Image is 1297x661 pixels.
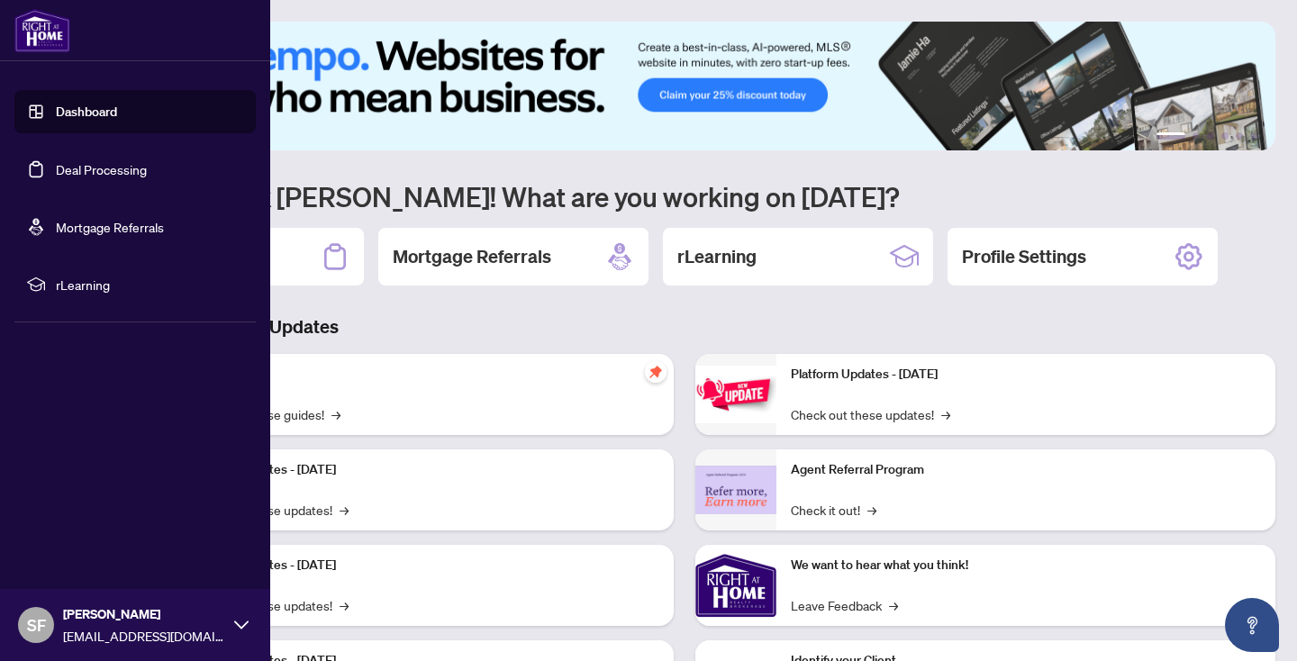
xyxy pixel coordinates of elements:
[189,556,659,575] p: Platform Updates - [DATE]
[962,244,1086,269] h2: Profile Settings
[791,500,876,520] a: Check it out!→
[677,244,757,269] h2: rLearning
[1250,132,1257,140] button: 6
[791,460,1261,480] p: Agent Referral Program
[27,612,46,638] span: SF
[56,104,117,120] a: Dashboard
[791,365,1261,385] p: Platform Updates - [DATE]
[63,604,225,624] span: [PERSON_NAME]
[393,244,551,269] h2: Mortgage Referrals
[1207,132,1214,140] button: 3
[941,404,950,424] span: →
[56,161,147,177] a: Deal Processing
[340,500,349,520] span: →
[867,500,876,520] span: →
[331,404,340,424] span: →
[56,219,164,235] a: Mortgage Referrals
[645,361,667,383] span: pushpin
[695,466,776,515] img: Agent Referral Program
[695,545,776,626] img: We want to hear what you think!
[189,460,659,480] p: Platform Updates - [DATE]
[1236,132,1243,140] button: 5
[791,556,1261,575] p: We want to hear what you think!
[791,595,898,615] a: Leave Feedback→
[695,366,776,422] img: Platform Updates - June 23, 2025
[94,314,1275,340] h3: Brokerage & Industry Updates
[1221,132,1229,140] button: 4
[94,179,1275,213] h1: Welcome back [PERSON_NAME]! What are you working on [DATE]?
[889,595,898,615] span: →
[94,22,1275,150] img: Slide 0
[1225,598,1279,652] button: Open asap
[1156,132,1185,140] button: 1
[1193,132,1200,140] button: 2
[791,404,950,424] a: Check out these updates!→
[14,9,70,52] img: logo
[56,275,243,294] span: rLearning
[340,595,349,615] span: →
[63,626,225,646] span: [EMAIL_ADDRESS][DOMAIN_NAME]
[189,365,659,385] p: Self-Help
